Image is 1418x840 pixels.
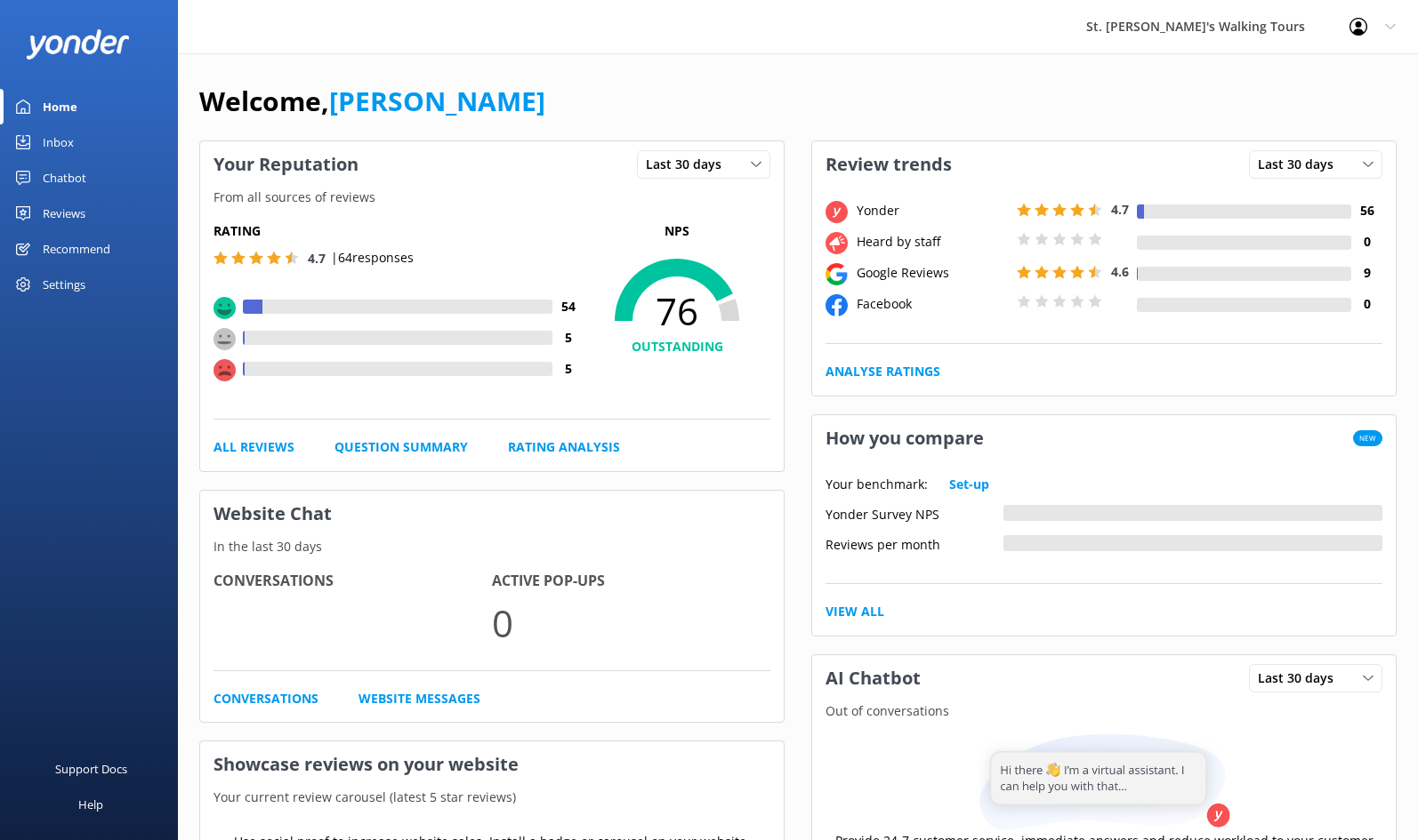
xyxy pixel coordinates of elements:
div: Support Docs [55,751,127,787]
div: Settings [43,267,85,302]
div: Home [43,89,77,124]
h3: Website Chat [200,491,784,537]
h4: 56 [1351,201,1382,220]
p: From all sources of reviews [200,188,784,207]
div: Yonder Survey NPS [826,505,1003,521]
div: Inbox [43,124,74,160]
span: New [1353,430,1382,446]
span: Last 30 days [1258,668,1344,688]
a: Set-up [949,475,989,494]
p: Your current review carousel (latest 5 star reviews) [200,788,784,807]
div: Chatbot [43,160,86,196]
h4: 9 [1351,263,1382,283]
h3: How you compare [812,415,997,461]
p: 0 [492,593,770,652]
h4: 0 [1351,294,1382,314]
p: In the last 30 days [200,537,784,556]
h3: Showcase reviews on your website [200,741,784,788]
div: Yonder [852,201,1012,220]
h4: Conversations [214,570,492,593]
h4: 5 [552,328,584,348]
a: View All [826,602,884,621]
a: All Reviews [214,437,294,457]
div: Help [78,787,103,822]
p: | 64 responses [331,248,414,268]
p: NPS [584,221,770,241]
h5: Rating [214,221,584,241]
div: Recommend [43,231,110,267]
h3: Review trends [812,141,965,188]
img: yonder-white-logo.png [27,29,129,59]
span: 4.6 [1111,263,1129,280]
a: Analyse Ratings [826,362,940,381]
a: Rating Analysis [508,437,620,457]
span: Last 30 days [1258,155,1344,174]
span: 4.7 [1111,201,1129,218]
div: Reviews [43,196,85,231]
div: Facebook [852,294,1012,314]
div: Heard by staff [852,232,1012,252]
span: 76 [584,289,770,333]
a: Website Messages [359,689,480,708]
h4: 5 [552,359,584,379]
div: Google Reviews [852,263,1012,283]
h4: OUTSTANDING [584,337,770,356]
span: Last 30 days [646,155,732,174]
a: Conversations [214,689,318,708]
div: Reviews per month [826,535,1003,551]
h1: Welcome, [199,80,545,123]
h3: Your Reputation [200,141,372,188]
img: assistant... [975,734,1233,831]
p: Your benchmark: [826,475,928,494]
a: [PERSON_NAME] [329,83,545,119]
h4: 54 [552,297,584,316]
span: 4.7 [308,250,326,267]
h3: AI Chatbot [812,655,934,701]
p: Out of conversations [812,701,1396,721]
h4: 0 [1351,232,1382,252]
a: Question Summary [334,437,468,457]
h4: Active Pop-ups [492,570,770,593]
